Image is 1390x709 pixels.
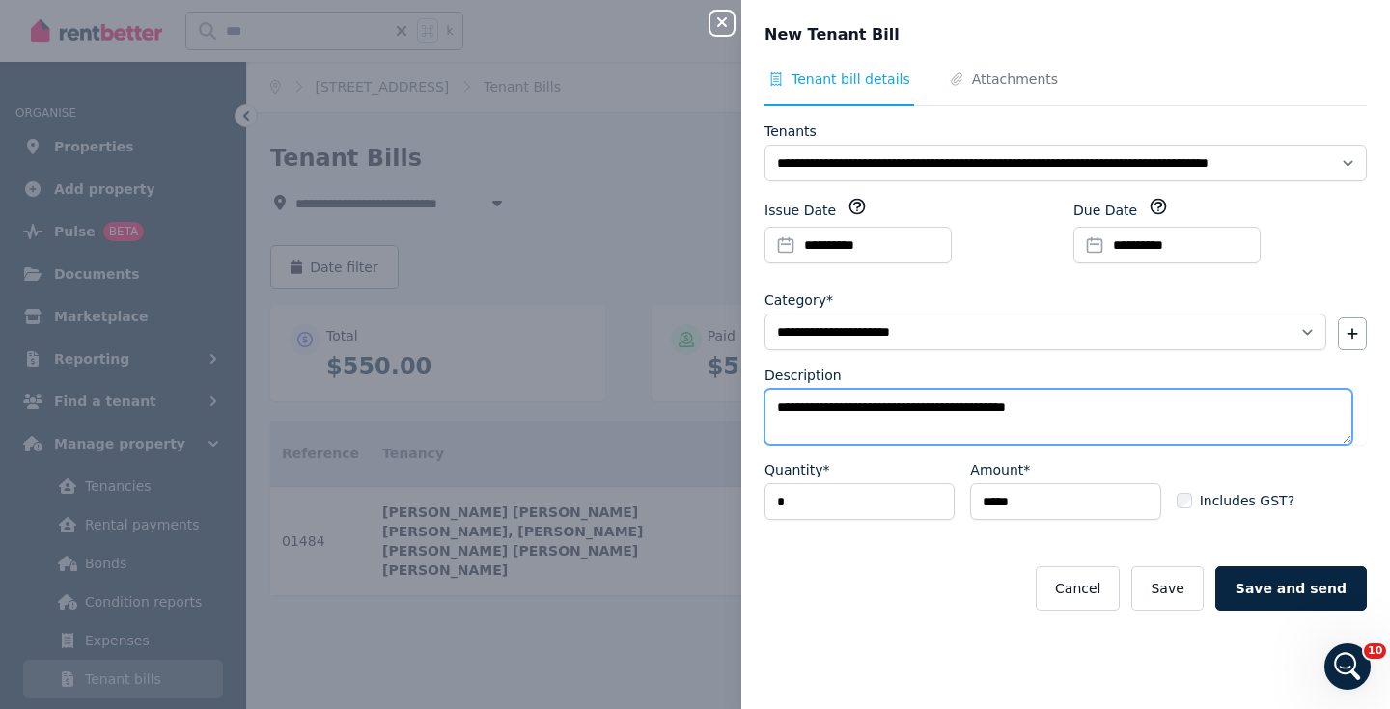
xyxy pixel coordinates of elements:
label: Category* [764,290,833,310]
label: Due Date [1073,201,1137,220]
label: Description [764,366,842,385]
button: Save [1131,566,1203,611]
iframe: Intercom live chat [1324,643,1371,690]
label: Quantity* [764,460,830,479]
button: Save and send [1215,566,1367,611]
span: 10 [1364,643,1386,659]
span: Tenant bill details [792,69,910,89]
input: Includes GST? [1177,493,1192,508]
span: Attachments [972,69,1058,89]
label: Amount* [970,460,1030,479]
span: New Tenant Bill [764,23,900,46]
label: Tenants [764,122,817,141]
nav: Tabs [764,69,1367,106]
span: Includes GST? [1200,491,1294,510]
label: Issue Date [764,201,836,220]
button: Cancel [1036,566,1120,611]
